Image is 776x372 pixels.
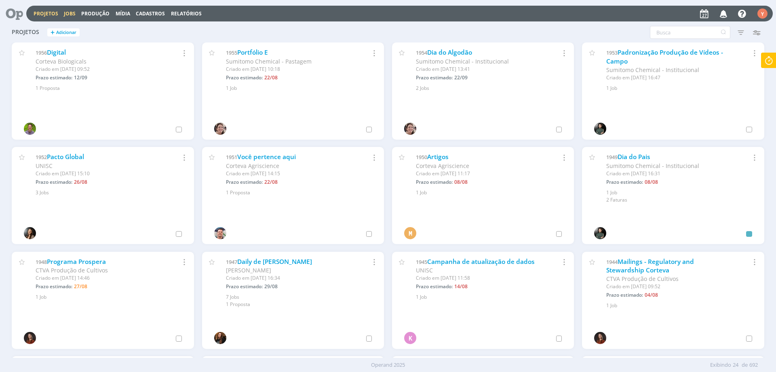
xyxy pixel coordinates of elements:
[749,361,758,369] span: 692
[606,189,755,196] div: 1 Job
[34,10,58,17] a: Projetos
[710,361,731,369] span: Exibindo
[606,283,730,290] div: Criado em [DATE] 09:52
[416,283,453,290] span: Prazo estimado:
[226,57,312,65] span: Sumitomo Chemical - Pastagem
[594,332,606,344] img: M
[427,153,449,161] a: Artigos
[416,162,469,170] span: Corteva Agriscience
[214,123,226,135] img: A
[61,11,78,17] button: Jobs
[226,49,237,56] span: 1955
[606,275,679,283] span: CTVA Produção de Cultivos
[606,257,694,275] a: Mailings - Regulatory and Stewardship Corteva
[226,74,263,81] span: Prazo estimado:
[733,361,738,369] span: 24
[606,153,618,161] span: 1949
[416,66,540,73] div: Criado em [DATE] 13:41
[594,123,606,135] img: M
[36,162,53,170] span: UNISC
[650,26,730,39] input: Busca
[36,57,86,65] span: Corteva Biologicals
[226,283,263,290] span: Prazo estimado:
[47,28,80,37] button: +Adicionar
[454,74,468,81] span: 22/09
[226,66,350,73] div: Criado em [DATE] 10:18
[757,6,768,21] button: Y
[36,283,72,290] span: Prazo estimado:
[226,301,374,308] div: 1 Proposta
[606,66,699,74] span: Sumitomo Chemical - Institucional
[618,153,650,161] a: Dia do Pais
[24,123,36,135] img: T
[74,74,87,81] span: 12/09
[24,227,36,239] img: B
[404,227,416,239] div: M
[136,10,165,17] span: Cadastros
[36,170,160,177] div: Criado em [DATE] 15:10
[606,196,755,204] div: 2 Faturas
[226,293,374,301] div: 7 Jobs
[404,332,416,344] div: K
[237,153,296,161] a: Você pertence aqui
[24,332,36,344] img: M
[645,291,658,298] span: 04/08
[36,49,47,56] span: 1956
[416,258,427,266] span: 1945
[81,10,110,17] a: Produção
[133,11,167,17] button: Cadastros
[427,257,535,266] a: Campanha de atualização de dados
[226,266,271,274] span: [PERSON_NAME]
[113,11,133,17] button: Mídia
[416,170,540,177] div: Criado em [DATE] 11:17
[36,266,108,274] span: CTVA Produção de Cultivos
[36,293,184,301] div: 1 Job
[416,179,453,185] span: Prazo estimado:
[64,10,76,17] a: Jobs
[264,179,278,185] span: 22/08
[606,302,755,309] div: 1 Job
[454,179,468,185] span: 08/08
[31,11,61,17] button: Projetos
[594,227,606,239] img: M
[645,179,658,185] span: 08/08
[56,30,76,35] span: Adicionar
[47,153,84,161] a: Pacto Global
[606,179,643,185] span: Prazo estimado:
[264,74,278,81] span: 22/08
[416,74,453,81] span: Prazo estimado:
[36,258,47,266] span: 1948
[757,9,768,19] div: Y
[416,274,540,282] div: Criado em [DATE] 11:58
[36,66,160,73] div: Criado em [DATE] 09:52
[404,123,416,135] img: A
[36,85,184,92] div: 1 Proposta
[264,283,278,290] span: 29/08
[606,162,699,170] span: Sumitomo Chemical - Institucional
[416,49,427,56] span: 1954
[237,48,268,57] a: Portfólio E
[454,283,468,290] span: 14/08
[36,179,72,185] span: Prazo estimado:
[416,189,564,196] div: 1 Job
[36,74,72,81] span: Prazo estimado:
[169,11,204,17] button: Relatórios
[606,74,730,81] div: Criado em [DATE] 16:47
[416,85,564,92] div: 2 Jobs
[214,332,226,344] img: T
[226,162,279,170] span: Corteva Agriscience
[51,28,55,37] span: +
[226,85,374,92] div: 1 Job
[606,85,755,92] div: 1 Job
[47,257,106,266] a: Programa Prospera
[226,189,374,196] div: 1 Proposta
[606,48,723,66] a: Padronização Produção de Vídeos - Campo
[36,274,160,282] div: Criado em [DATE] 14:46
[226,274,350,282] div: Criado em [DATE] 16:34
[606,49,618,56] span: 1953
[79,11,112,17] button: Produção
[416,153,427,161] span: 1950
[36,153,47,161] span: 1952
[742,361,748,369] span: de
[226,179,263,185] span: Prazo estimado:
